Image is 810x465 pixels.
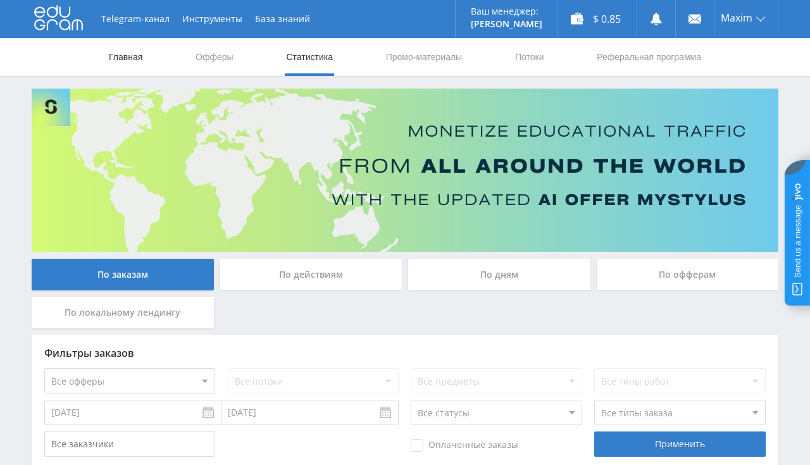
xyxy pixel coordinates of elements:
span: Maxim [721,13,752,23]
div: По локальному лендингу [32,297,214,328]
a: Промо-материалы [385,38,463,76]
a: Офферы [194,38,235,76]
img: Banner [32,89,778,252]
input: Все заказчики [44,431,215,457]
p: [PERSON_NAME] [471,19,542,29]
div: По действиям [220,259,402,290]
a: Главная [108,38,144,76]
div: По офферам [597,259,779,290]
div: Применить [594,431,765,457]
div: По дням [408,259,590,290]
span: Оплаченные заказы [411,439,518,452]
a: Реферальная программа [595,38,702,76]
div: По заказам [32,259,214,290]
a: Статистика [285,38,334,76]
p: Ваш менеджер: [471,6,542,16]
a: Потоки [514,38,545,76]
div: Фильтры заказов [44,347,766,359]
